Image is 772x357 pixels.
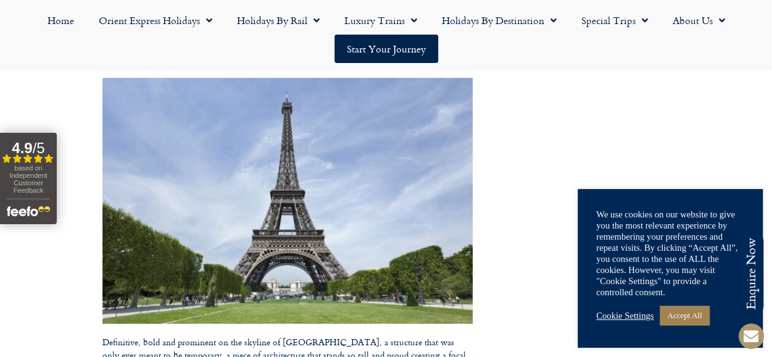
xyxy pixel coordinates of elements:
[334,35,438,63] a: Start your Journey
[35,6,86,35] a: Home
[569,6,660,35] a: Special Trips
[86,6,225,35] a: Orient Express Holidays
[332,6,430,35] a: Luxury Trains
[660,6,737,35] a: About Us
[596,310,654,321] a: Cookie Settings
[6,6,766,63] nav: Menu
[430,6,569,35] a: Holidays by Destination
[596,209,744,298] div: We use cookies on our website to give you the most relevant experience by remembering your prefer...
[660,306,709,325] a: Accept All
[225,6,332,35] a: Holidays by Rail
